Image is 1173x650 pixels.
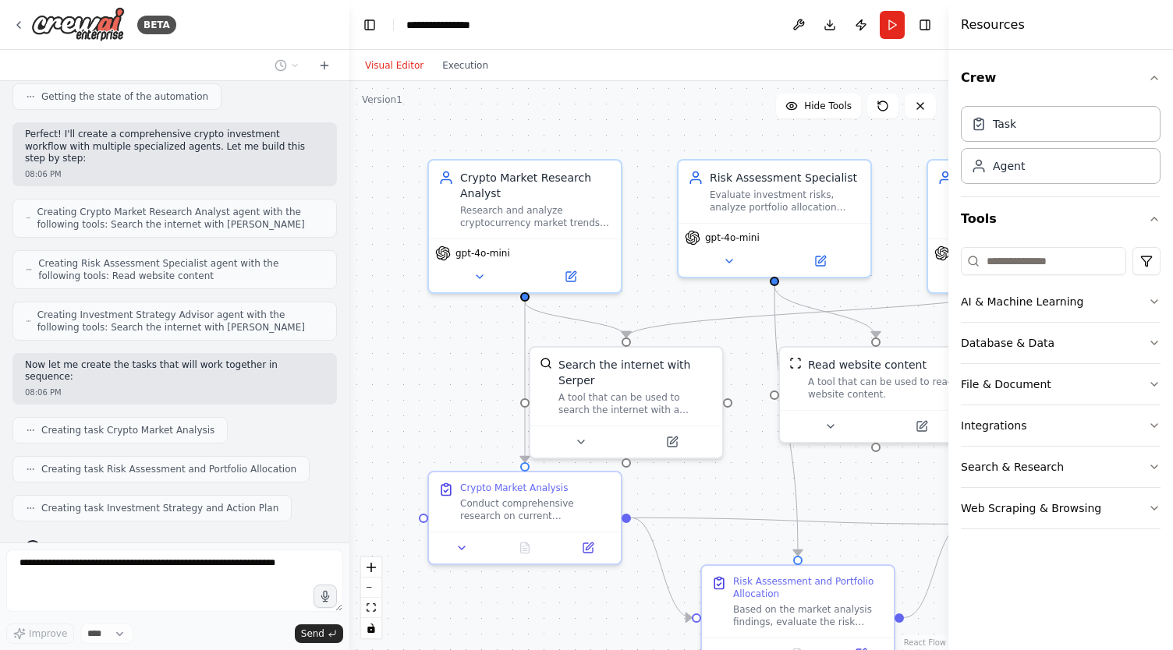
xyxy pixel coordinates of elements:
[361,578,381,598] button: zoom out
[540,357,552,369] img: SerperDevTool
[359,14,381,36] button: Hide left sidebar
[808,376,962,401] div: A tool that can be used to read a website content.
[427,159,622,294] div: Crypto Market Research AnalystResearch and analyze cryptocurrency market trends, price movements,...
[776,94,861,118] button: Hide Tools
[961,100,1161,196] div: Crew
[961,405,1161,446] button: Integrations
[433,56,498,75] button: Execution
[877,417,966,436] button: Open in side panel
[460,482,568,494] div: Crypto Market Analysis
[361,557,381,578] button: zoom in
[961,16,1025,34] h4: Resources
[789,357,802,369] img: ScrapeWebsiteTool
[993,116,1016,132] div: Task
[25,387,324,398] div: 08:06 PM
[961,241,1161,542] div: Tools
[993,158,1025,174] div: Agent
[41,463,296,475] span: Creating task Risk Assessment and Portfolio Allocation
[961,323,1161,363] button: Database & Data
[268,56,306,75] button: Switch to previous chat
[356,56,433,75] button: Visual Editor
[961,197,1161,241] button: Tools
[38,257,324,282] span: Creating Risk Assessment Specialist agent with the following tools: Read website content
[904,516,965,625] g: Edge from 7c56f1c3-66dc-406d-a9b5-d88df49b3779 to 5df913f3-08f6-4ede-8c3b-ebb27cffc315
[804,100,852,112] span: Hide Tools
[41,502,278,514] span: Creating task Investment Strategy and Action Plan
[406,17,484,33] nav: breadcrumb
[526,267,615,286] button: Open in side panel
[558,391,713,416] div: A tool that can be used to search the internet with a search_query. Supports different search typ...
[808,357,927,373] div: Read website content
[631,510,965,532] g: Edge from 2ece6810-a8f3-4efb-a7ff-ccae9a796dc4 to 5df913f3-08f6-4ede-8c3b-ebb27cffc315
[41,90,208,103] span: Getting the state of the automation
[677,159,872,278] div: Risk Assessment SpecialistEvaluate investment risks, analyze portfolio allocation strategies, and...
[37,206,324,231] span: Creating Crypto Market Research Analyst agent with the following tools: Search the internet with ...
[961,281,1161,322] button: AI & Machine Learning
[460,204,611,229] div: Research and analyze cryptocurrency market trends, price movements, and market sentiment for shor...
[460,170,611,201] div: Crypto Market Research Analyst
[295,624,343,643] button: Send
[914,14,936,36] button: Hide right sidebar
[618,286,1032,337] g: Edge from f295c7ce-a089-4cd8-a761-e3ea7d71c57c to 673e7a55-2a24-45d7-93be-8eec7e46264a
[529,346,724,459] div: SerperDevToolSearch the internet with SerperA tool that can be used to search the internet with a...
[31,7,125,42] img: Logo
[904,638,946,647] a: React Flow attribution
[710,170,861,185] div: Risk Assessment Specialist
[778,346,973,443] div: ScrapeWebsiteToolRead website contentA tool that can be used to read a website content.
[301,627,324,640] span: Send
[25,359,324,383] p: Now let me create the tasks that will work together in sequence:
[776,252,864,270] button: Open in side panel
[705,231,760,244] span: gpt-4o-mini
[517,302,533,462] g: Edge from 26615007-f559-460c-afc3-b8c490f75632 to 2ece6810-a8f3-4efb-a7ff-ccae9a796dc4
[361,598,381,618] button: fit view
[517,302,634,337] g: Edge from 26615007-f559-460c-afc3-b8c490f75632 to 673e7a55-2a24-45d7-93be-8eec7e46264a
[427,471,622,565] div: Crypto Market AnalysisConduct comprehensive research on current cryptocurrency market conditions,...
[37,309,324,334] span: Creating Investment Strategy Advisor agent with the following tools: Search the internet with [PE...
[361,557,381,638] div: React Flow controls
[631,510,692,625] g: Edge from 2ece6810-a8f3-4efb-a7ff-ccae9a796dc4 to 7c56f1c3-66dc-406d-a9b5-d88df49b3779
[6,624,74,644] button: Improve
[961,364,1161,404] button: File & Document
[733,575,884,600] div: Risk Assessment and Portfolio Allocation
[455,247,510,260] span: gpt-4o-mini
[961,447,1161,487] button: Search & Research
[312,56,337,75] button: Start a new chat
[492,539,558,557] button: No output available
[710,189,861,214] div: Evaluate investment risks, analyze portfolio allocation strategies, and provide risk management r...
[41,424,214,436] span: Creating task Crypto Market Analysis
[767,286,806,556] g: Edge from 799192b4-4073-4a24-be28-3205536964cd to 7c56f1c3-66dc-406d-a9b5-d88df49b3779
[961,488,1161,528] button: Web Scraping & Browsing
[47,542,96,554] span: Thinking...
[137,16,176,34] div: BETA
[628,433,716,451] button: Open in side panel
[362,94,402,106] div: Version 1
[25,129,324,165] p: Perfect! I'll create a comprehensive crypto investment workflow with multiple specialized agents....
[460,497,611,522] div: Conduct comprehensive research on current cryptocurrency market conditions, focusing on short-ter...
[961,56,1161,100] button: Crew
[29,627,67,640] span: Improve
[767,286,884,337] g: Edge from 799192b4-4073-4a24-be28-3205536964cd to 2511076f-e082-4b5c-96d9-39e15939c14b
[361,618,381,638] button: toggle interactivity
[25,168,324,180] div: 08:06 PM
[558,357,713,388] div: Search the internet with Serper
[733,603,884,628] div: Based on the market analysis findings, evaluate the risk profile of identified cryptocurrency inv...
[314,585,337,608] button: Click to speak your automation idea
[561,539,615,557] button: Open in side panel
